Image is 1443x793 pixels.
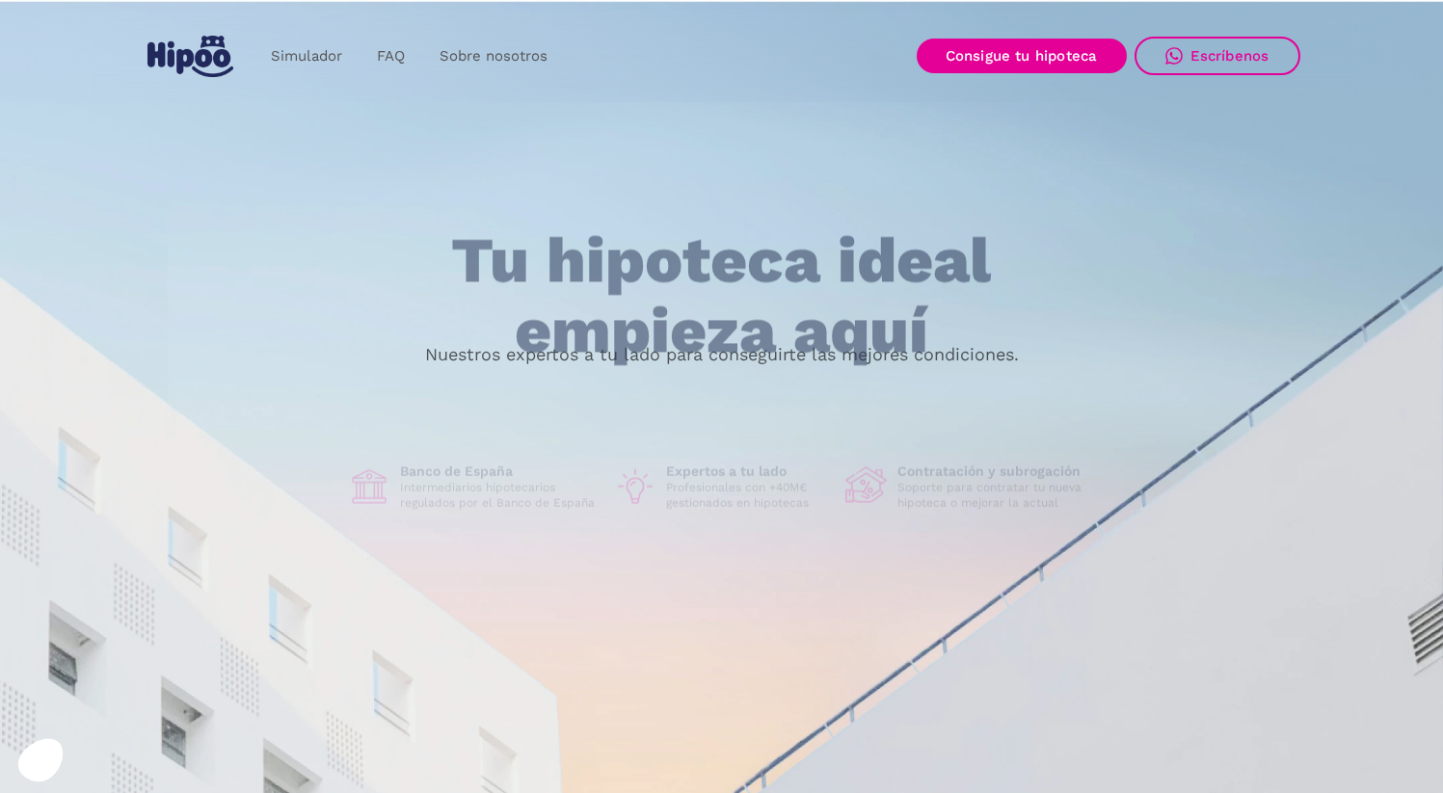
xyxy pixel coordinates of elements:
[400,480,599,511] p: Intermediarios hipotecarios regulados por el Banco de España
[400,463,599,480] h1: Banco de España
[360,38,422,75] a: FAQ
[1190,47,1269,65] div: Escríbenos
[254,38,360,75] a: Simulador
[897,480,1096,511] p: Soporte para contratar tu nueva hipoteca o mejorar la actual
[144,28,238,85] a: home
[1135,37,1300,75] a: Escríbenos
[666,463,830,480] h1: Expertos a tu lado
[356,226,1086,366] h1: Tu hipoteca ideal empieza aquí
[917,39,1127,73] a: Consigue tu hipoteca
[897,463,1096,480] h1: Contratación y subrogación
[422,38,565,75] a: Sobre nosotros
